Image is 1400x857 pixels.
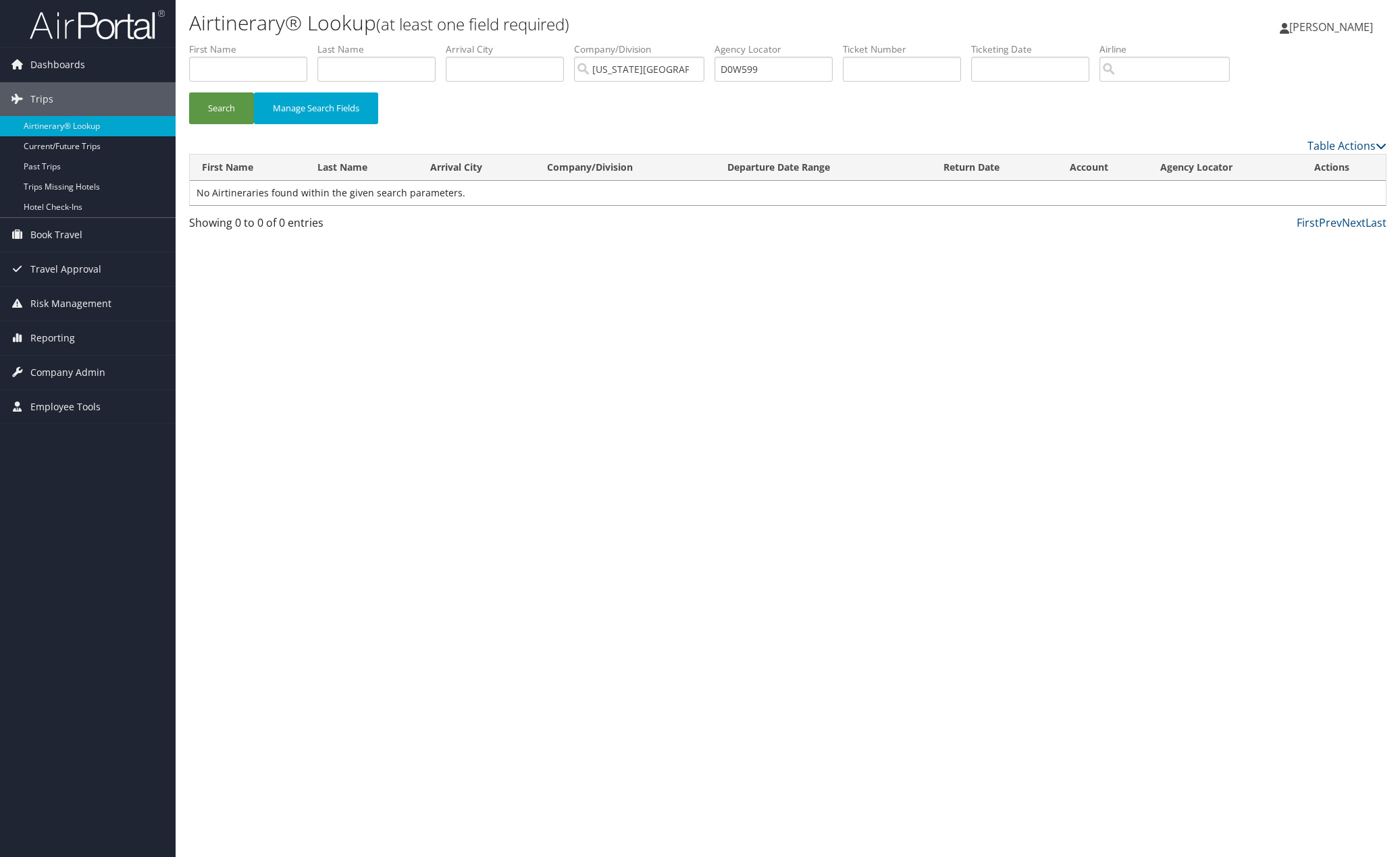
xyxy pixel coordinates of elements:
[190,181,1386,205] td: No Airtineraries found within the given search parameters.
[189,92,254,124] button: Search
[418,155,535,181] th: Arrival City: activate to sort column ascending
[317,43,446,56] label: Last Name
[30,9,165,40] img: airportal-logo.png
[254,92,378,124] button: Manage Search Fields
[376,13,569,35] small: (at least one field required)
[1307,138,1386,153] a: Table Actions
[1058,155,1148,181] th: Account: activate to sort column ascending
[30,356,105,389] span: Company Admin
[1302,155,1386,181] th: Actions
[715,155,932,181] th: Departure Date Range: activate to sort column ascending
[30,48,85,82] span: Dashboards
[843,43,971,56] label: Ticket Number
[1099,43,1240,56] label: Airline
[1342,215,1366,230] a: Next
[189,9,987,37] h1: Airtinerary® Lookup
[30,252,101,286] span: Travel Approval
[30,390,101,424] span: Employee Tools
[1148,155,1302,181] th: Agency Locator: activate to sort column ascending
[931,155,1057,181] th: Return Date: activate to sort column ascending
[1319,215,1342,230] a: Prev
[305,155,418,181] th: Last Name: activate to sort column ascending
[971,43,1099,56] label: Ticketing Date
[30,218,82,252] span: Book Travel
[446,43,574,56] label: Arrival City
[1366,215,1386,230] a: Last
[30,287,111,321] span: Risk Management
[1297,215,1319,230] a: First
[30,82,53,116] span: Trips
[1280,7,1386,47] a: [PERSON_NAME]
[715,43,843,56] label: Agency Locator
[189,215,473,238] div: Showing 0 to 0 of 0 entries
[189,43,317,56] label: First Name
[190,155,305,181] th: First Name: activate to sort column ascending
[535,155,715,181] th: Company/Division
[30,321,75,355] span: Reporting
[574,43,715,56] label: Company/Division
[1289,20,1373,34] span: [PERSON_NAME]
